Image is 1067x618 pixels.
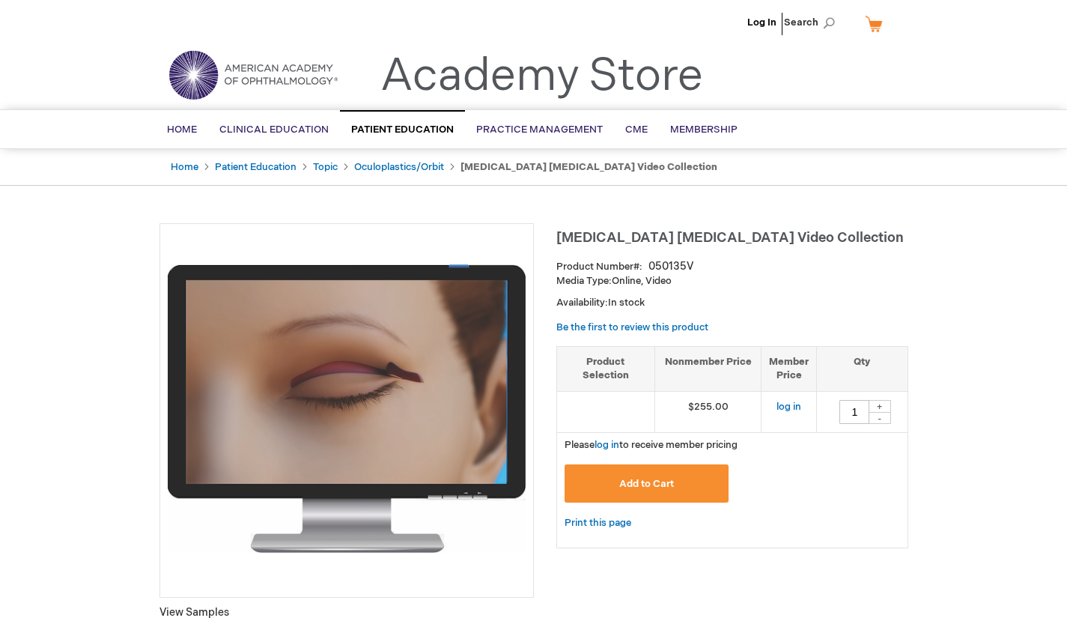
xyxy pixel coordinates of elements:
[565,514,631,533] a: Print this page
[380,49,703,103] a: Academy Store
[556,274,908,288] p: Online, Video
[869,412,891,424] div: -
[556,275,612,287] strong: Media Type:
[168,264,526,553] img: Oculoplastics Patient Education Video Collection
[670,124,738,136] span: Membership
[654,346,762,391] th: Nonmember Price
[565,439,738,451] span: Please to receive member pricing
[776,401,801,413] a: log in
[171,161,198,173] a: Home
[648,259,693,274] div: 050135V
[354,161,444,173] a: Oculoplastics/Orbit
[556,296,908,310] p: Availability:
[556,261,642,273] strong: Product Number
[313,161,338,173] a: Topic
[762,346,817,391] th: Member Price
[219,124,329,136] span: Clinical Education
[654,391,762,432] td: $255.00
[556,230,904,246] span: [MEDICAL_DATA] [MEDICAL_DATA] Video Collection
[557,346,655,391] th: Product Selection
[625,124,648,136] span: CME
[619,478,674,490] span: Add to Cart
[476,124,603,136] span: Practice Management
[817,346,908,391] th: Qty
[595,439,619,451] a: log in
[556,321,708,333] a: Be the first to review this product
[460,161,717,173] strong: [MEDICAL_DATA] [MEDICAL_DATA] Video Collection
[784,7,841,37] span: Search
[215,161,297,173] a: Patient Education
[608,297,645,309] span: In stock
[869,400,891,413] div: +
[839,400,869,424] input: Qty
[351,124,454,136] span: Patient Education
[565,464,729,503] button: Add to Cart
[167,124,197,136] span: Home
[747,16,776,28] a: Log In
